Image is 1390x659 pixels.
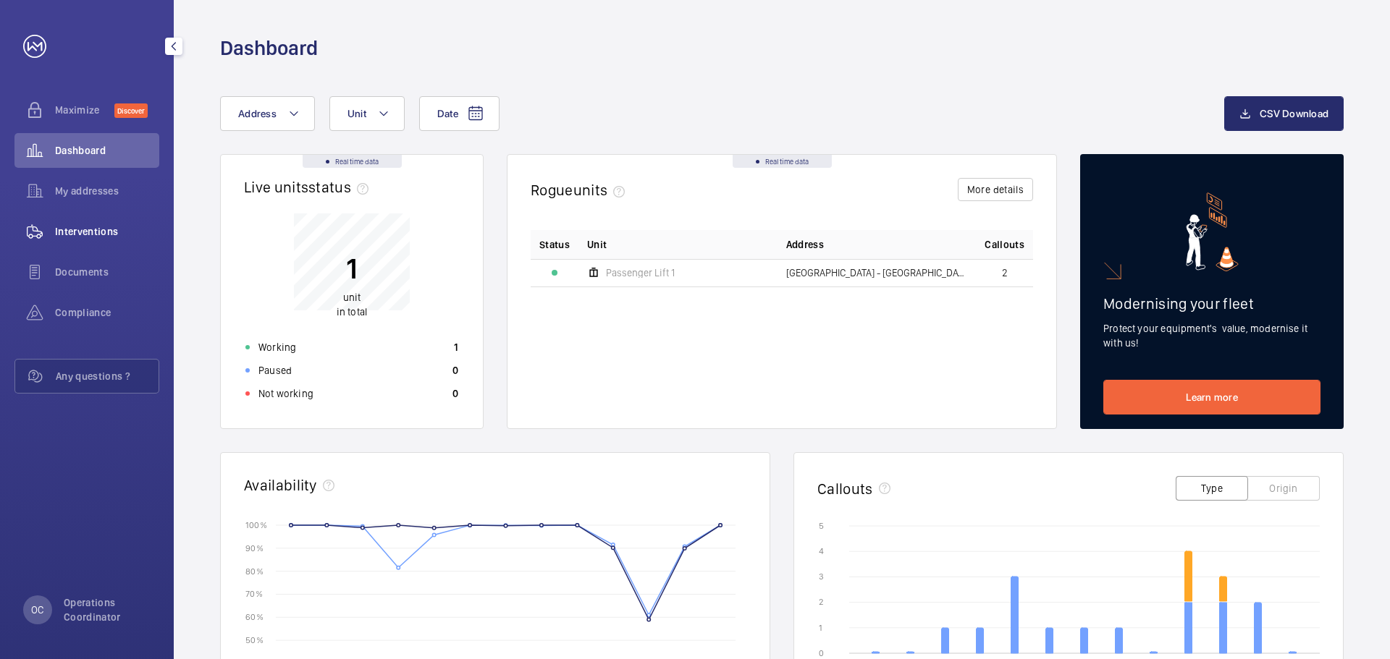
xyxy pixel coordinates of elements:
[55,143,159,158] span: Dashboard
[244,476,317,494] h2: Availability
[337,250,367,286] p: 1
[1186,192,1239,271] img: marketing-card.svg
[817,480,873,498] h2: Callouts
[606,268,675,278] span: Passenger Lift 1
[220,96,315,131] button: Address
[1260,108,1328,119] span: CSV Download
[587,237,607,252] span: Unit
[733,155,832,168] div: Real time data
[1224,96,1344,131] button: CSV Download
[245,519,267,530] text: 100 %
[55,103,114,117] span: Maximize
[337,290,367,319] p: in total
[55,184,159,198] span: My addresses
[258,386,313,401] p: Not working
[245,566,264,576] text: 80 %
[245,635,264,645] text: 50 %
[64,595,151,624] p: Operations Coordinator
[452,363,458,378] p: 0
[244,178,374,196] h2: Live units
[238,108,277,119] span: Address
[819,571,824,582] text: 3
[55,265,159,279] span: Documents
[258,340,296,354] p: Working
[452,386,458,401] p: 0
[245,543,264,553] text: 90 %
[245,589,263,599] text: 70 %
[958,178,1033,201] button: More details
[31,603,43,617] p: OC
[329,96,405,131] button: Unit
[1103,321,1320,350] p: Protect your equipment's value, modernise it with us!
[114,103,148,118] span: Discover
[56,369,159,383] span: Any questions ?
[258,363,292,378] p: Paused
[819,546,824,556] text: 4
[303,155,402,168] div: Real time data
[531,181,631,199] h2: Rogue
[819,597,823,607] text: 2
[985,237,1024,252] span: Callouts
[245,612,264,622] text: 60 %
[539,237,570,252] p: Status
[819,623,822,633] text: 1
[55,224,159,239] span: Interventions
[786,268,968,278] span: [GEOGRAPHIC_DATA] - [GEOGRAPHIC_DATA]
[343,292,361,303] span: unit
[308,178,374,196] span: status
[1103,380,1320,414] a: Learn more
[419,96,500,131] button: Date
[347,108,366,119] span: Unit
[1002,268,1008,278] span: 2
[1103,294,1320,313] h2: Modernising your fleet
[573,181,631,199] span: units
[1176,476,1248,501] button: Type
[786,237,824,252] span: Address
[437,108,458,119] span: Date
[220,35,318,61] h1: Dashboard
[454,340,458,354] p: 1
[819,521,824,531] text: 5
[819,648,824,658] text: 0
[1247,476,1320,501] button: Origin
[55,305,159,320] span: Compliance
